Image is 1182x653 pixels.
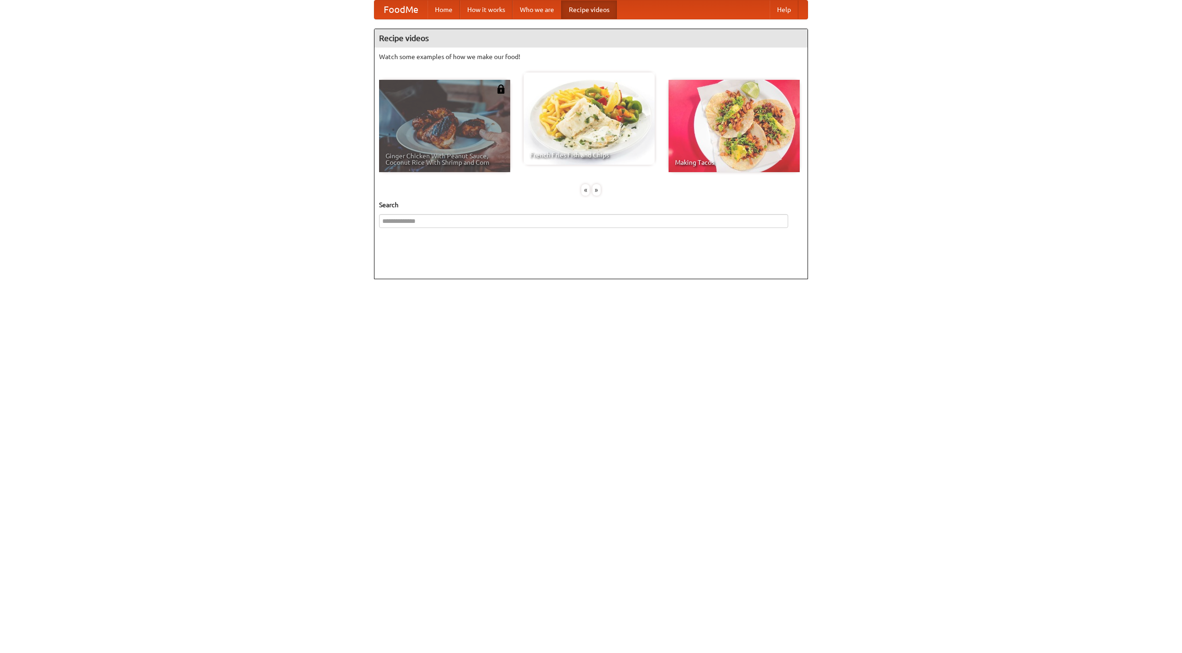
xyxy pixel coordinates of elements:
a: Who we are [513,0,561,19]
h4: Recipe videos [374,29,808,48]
a: French Fries Fish and Chips [524,72,655,165]
a: Help [770,0,798,19]
span: French Fries Fish and Chips [530,152,648,158]
span: Making Tacos [675,159,793,166]
a: Recipe videos [561,0,617,19]
p: Watch some examples of how we make our food! [379,52,803,61]
a: Home [428,0,460,19]
h5: Search [379,200,803,210]
div: » [592,184,601,196]
a: How it works [460,0,513,19]
a: FoodMe [374,0,428,19]
div: « [581,184,590,196]
a: Making Tacos [669,80,800,172]
img: 483408.png [496,84,506,94]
